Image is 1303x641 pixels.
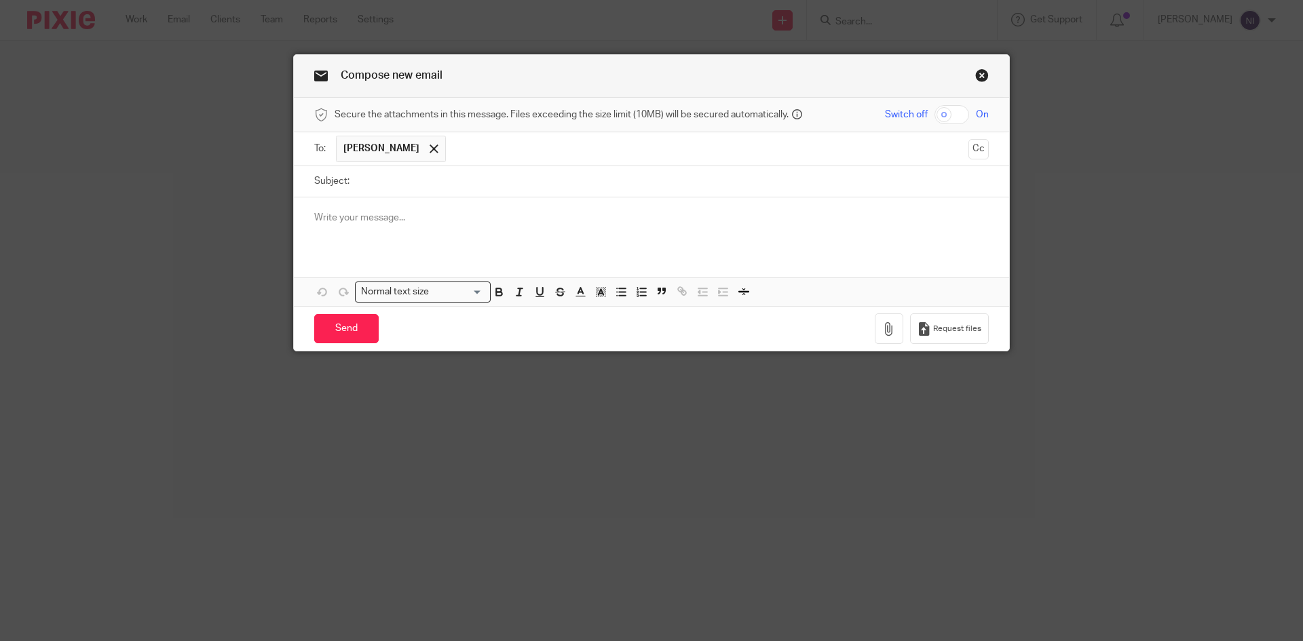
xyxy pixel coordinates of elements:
[341,70,442,81] span: Compose new email
[885,108,928,121] span: Switch off
[976,108,989,121] span: On
[968,139,989,159] button: Cc
[314,142,329,155] label: To:
[335,108,789,121] span: Secure the attachments in this message. Files exceeding the size limit (10MB) will be secured aut...
[933,324,981,334] span: Request files
[314,314,379,343] input: Send
[975,69,989,87] a: Close this dialog window
[434,285,483,299] input: Search for option
[910,313,989,344] button: Request files
[314,174,350,188] label: Subject:
[358,285,432,299] span: Normal text size
[355,281,491,303] div: Search for option
[343,142,419,155] span: [PERSON_NAME]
